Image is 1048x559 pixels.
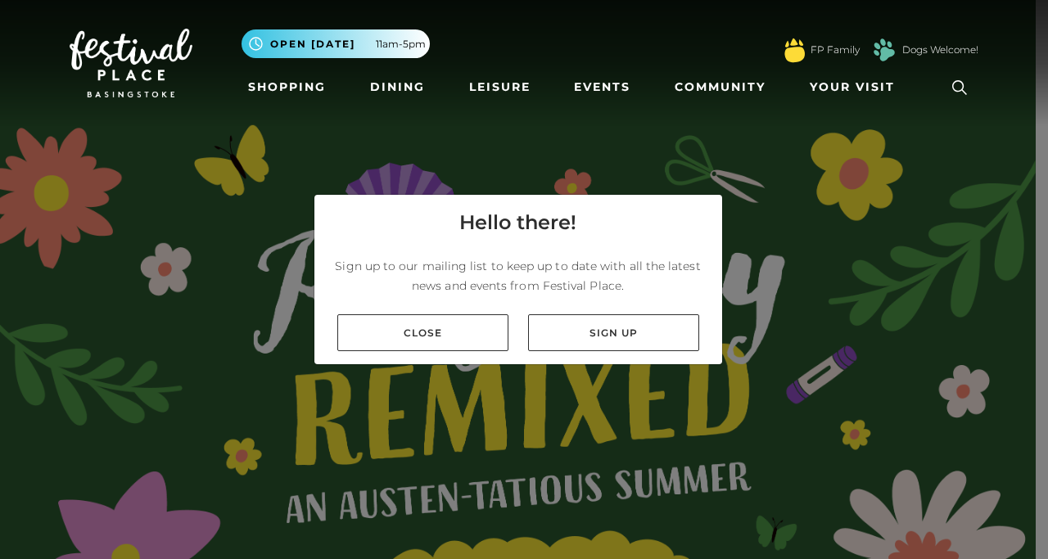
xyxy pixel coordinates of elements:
span: 11am-5pm [376,37,426,52]
button: Open [DATE] 11am-5pm [242,29,430,58]
span: Your Visit [810,79,895,96]
p: Sign up to our mailing list to keep up to date with all the latest news and events from Festival ... [327,256,709,295]
a: Sign up [528,314,699,351]
a: Leisure [463,72,537,102]
a: Close [337,314,508,351]
a: Shopping [242,72,332,102]
span: Open [DATE] [270,37,355,52]
a: Your Visit [803,72,910,102]
h4: Hello there! [459,208,576,237]
img: Festival Place Logo [70,29,192,97]
a: Dining [364,72,431,102]
a: FP Family [811,43,860,57]
a: Community [668,72,772,102]
a: Events [567,72,637,102]
a: Dogs Welcome! [902,43,978,57]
